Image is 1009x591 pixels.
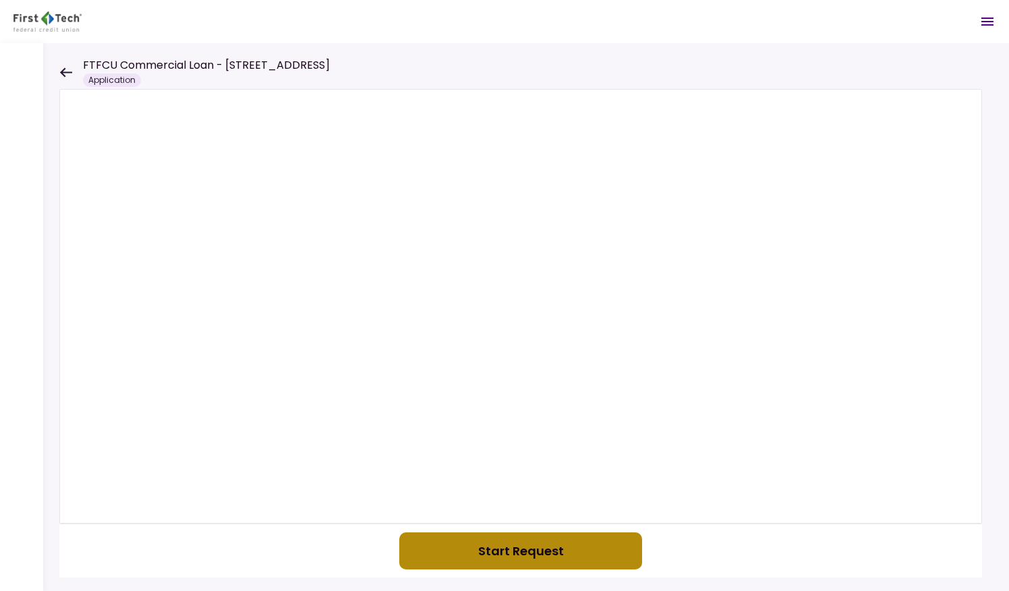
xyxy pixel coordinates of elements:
h1: FTFCU Commercial Loan - [STREET_ADDRESS] [83,57,330,73]
div: Application [83,73,141,87]
button: Open menu [971,5,1004,38]
iframe: Welcome [59,89,982,524]
button: Start Request [399,532,642,569]
img: Partner icon [13,11,82,32]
